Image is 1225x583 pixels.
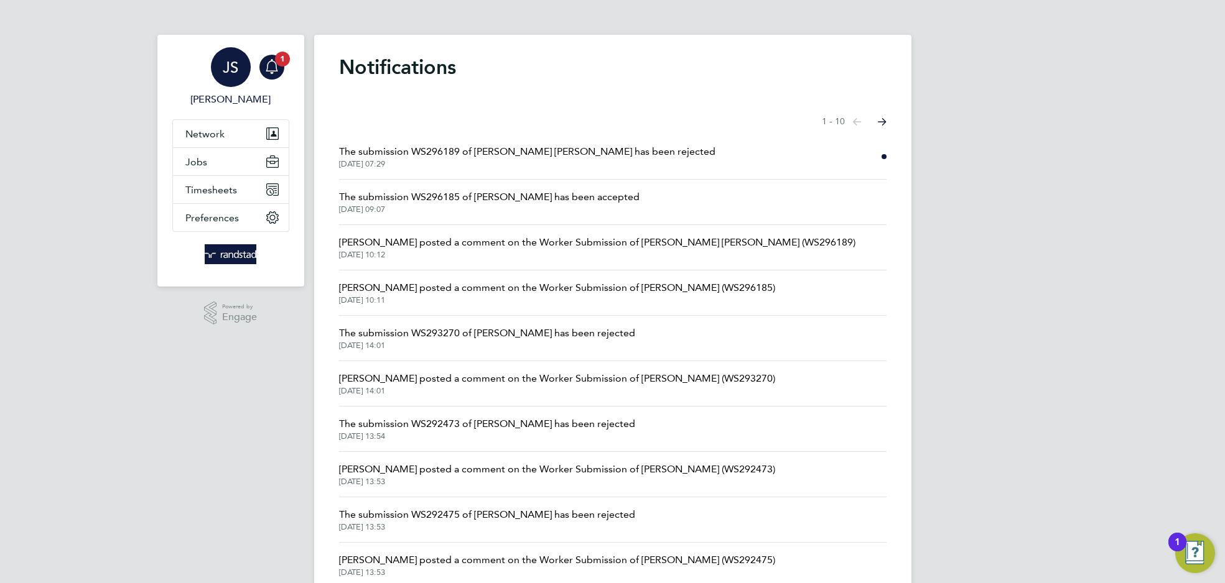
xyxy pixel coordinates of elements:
a: [PERSON_NAME] posted a comment on the Worker Submission of [PERSON_NAME] (WS296185)[DATE] 10:11 [339,280,775,305]
span: Network [185,128,225,140]
span: Jobs [185,156,207,168]
a: The submission WS296185 of [PERSON_NAME] has been accepted[DATE] 09:07 [339,190,640,214]
button: Network [173,120,289,147]
button: Preferences [173,204,289,231]
span: [PERSON_NAME] posted a comment on the Worker Submission of [PERSON_NAME] (WS296185) [339,280,775,295]
a: Go to home page [172,244,289,264]
span: The submission WS296185 of [PERSON_NAME] has been accepted [339,190,640,204]
span: Powered by [222,301,257,312]
span: [DATE] 13:53 [339,522,635,532]
a: The submission WS296189 of [PERSON_NAME] [PERSON_NAME] has been rejected[DATE] 07:29 [339,144,715,169]
a: [PERSON_NAME] posted a comment on the Worker Submission of [PERSON_NAME] (WS293270)[DATE] 14:01 [339,371,775,396]
a: The submission WS293270 of [PERSON_NAME] has been rejected[DATE] 14:01 [339,326,635,351]
span: [DATE] 07:29 [339,159,715,169]
nav: Main navigation [157,35,304,287]
a: [PERSON_NAME] posted a comment on the Worker Submission of [PERSON_NAME] (WS292473)[DATE] 13:53 [339,462,775,487]
a: Powered byEngage [204,301,257,325]
button: Timesheets [173,176,289,203]
span: JS [223,59,238,75]
span: The submission WS292473 of [PERSON_NAME] has been rejected [339,416,635,431]
span: The submission WS296189 of [PERSON_NAME] [PERSON_NAME] has been rejected [339,144,715,159]
span: [PERSON_NAME] posted a comment on the Worker Submission of [PERSON_NAME] (WS293270) [339,371,775,386]
a: [PERSON_NAME] posted a comment on the Worker Submission of [PERSON_NAME] [PERSON_NAME] (WS296189)... [339,235,855,260]
span: Timesheets [185,184,237,196]
a: The submission WS292473 of [PERSON_NAME] has been rejected[DATE] 13:54 [339,416,635,441]
span: [DATE] 10:12 [339,250,855,260]
a: JS[PERSON_NAME] [172,47,289,107]
span: The submission WS292475 of [PERSON_NAME] has been rejected [339,507,635,522]
span: [PERSON_NAME] posted a comment on the Worker Submission of [PERSON_NAME] [PERSON_NAME] (WS296189) [339,235,855,250]
span: [DATE] 09:07 [339,204,640,214]
a: [PERSON_NAME] posted a comment on the Worker Submission of [PERSON_NAME] (WS292475)[DATE] 13:53 [339,553,775,577]
button: Open Resource Center, 1 new notification [1175,533,1215,573]
span: [DATE] 10:11 [339,295,775,305]
span: [DATE] 13:54 [339,431,635,441]
div: 1 [1175,542,1180,558]
span: [PERSON_NAME] posted a comment on the Worker Submission of [PERSON_NAME] (WS292473) [339,462,775,477]
a: 1 [259,47,284,87]
span: Engage [222,312,257,323]
span: [DATE] 13:53 [339,567,775,577]
a: The submission WS292475 of [PERSON_NAME] has been rejected[DATE] 13:53 [339,507,635,532]
span: [DATE] 14:01 [339,341,635,351]
span: [DATE] 13:53 [339,477,775,487]
nav: Select page of notifications list [822,109,887,134]
span: [PERSON_NAME] posted a comment on the Worker Submission of [PERSON_NAME] (WS292475) [339,553,775,567]
img: randstad-logo-retina.png [205,244,256,264]
span: 1 [275,52,290,67]
span: Preferences [185,212,239,224]
span: [DATE] 14:01 [339,386,775,396]
span: Jamie Scattergood [172,92,289,107]
button: Jobs [173,148,289,175]
h1: Notifications [339,55,887,80]
span: 1 - 10 [822,116,845,128]
span: The submission WS293270 of [PERSON_NAME] has been rejected [339,326,635,341]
